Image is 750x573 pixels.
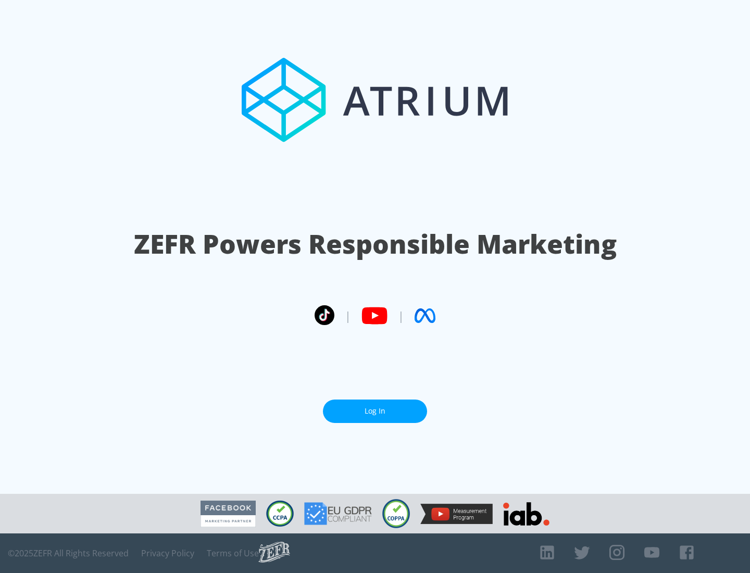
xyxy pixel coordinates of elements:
span: | [345,308,351,323]
a: Log In [323,400,427,423]
span: | [398,308,404,323]
h1: ZEFR Powers Responsible Marketing [134,226,617,262]
img: IAB [503,502,549,526]
a: Privacy Policy [141,548,194,558]
img: Facebook Marketing Partner [201,501,256,527]
img: CCPA Compliant [266,501,294,527]
img: YouTube Measurement Program [420,504,493,524]
img: COPPA Compliant [382,499,410,528]
img: GDPR Compliant [304,502,372,525]
a: Terms of Use [207,548,259,558]
span: © 2025 ZEFR All Rights Reserved [8,548,129,558]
